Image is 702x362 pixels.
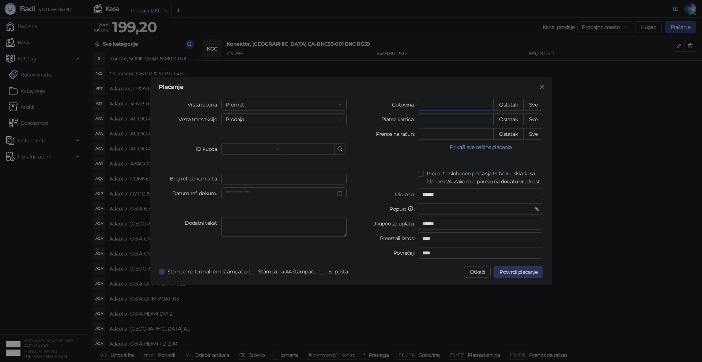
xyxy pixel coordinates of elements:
[493,113,524,125] button: Ostatak
[539,84,545,90] span: close
[188,99,222,111] label: Vrsta računa
[159,84,543,90] div: Plaćanje
[226,114,342,125] span: Prodaja
[172,187,222,199] label: Datum ref. dokum.
[226,189,336,197] input: Datum ref. dokum.
[325,268,351,276] span: El. pošta
[389,203,418,215] label: Popust
[196,143,221,155] label: ID kupca
[226,99,342,110] span: Promet
[372,218,418,229] label: Ukupno za uplatu
[523,113,543,125] button: Sve
[418,143,543,152] button: Prikaži sve načine plaćanja
[381,113,418,125] label: Platna kartica
[424,169,543,186] span: Promet oslobođen plaćanja PDV-a u skladu sa članom 24. Zakona o porezu na dodatu vrednost
[392,99,418,111] label: Gotovina
[523,99,543,111] button: Sve
[376,128,418,140] label: Prenos na račun
[395,189,418,200] label: Ukupno
[255,268,320,276] span: Štampa na A4 štampaču
[499,269,537,275] span: Potvrdi plaćanje
[165,268,249,276] span: Štampa na termalnom štampaču
[185,217,221,229] label: Dodatni tekst
[221,173,347,184] input: Broj ref. dokumenta
[380,232,418,244] label: Preostali iznos
[178,113,222,125] label: Vrsta transakcije
[221,217,347,237] textarea: Dodatni tekst
[493,99,524,111] button: Ostatak
[493,128,524,140] button: Ostatak
[170,173,221,184] label: Broj ref. dokumenta
[523,128,543,140] button: Sve
[464,266,491,278] button: Otkaži
[536,81,548,93] button: Close
[494,266,543,278] button: Potvrdi plaćanje
[393,247,418,259] label: Povraćaj
[536,84,548,90] span: Zatvori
